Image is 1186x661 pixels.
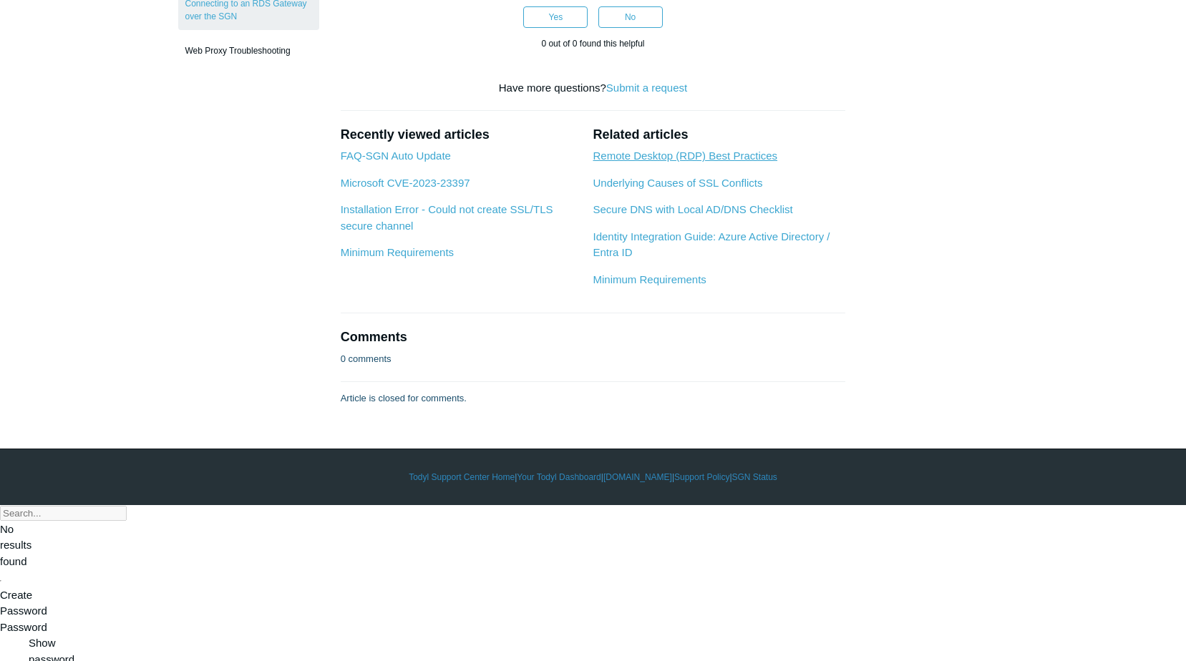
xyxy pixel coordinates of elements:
button: This article was helpful [523,6,588,28]
div: | | | | [178,471,1008,484]
a: SGN Status [732,471,777,484]
a: Minimum Requirements [341,246,454,258]
h2: Related articles [593,125,845,145]
p: 0 comments [341,352,392,366]
a: Todyl Support Center Home [409,471,515,484]
a: [DOMAIN_NAME] [603,471,672,484]
a: Underlying Causes of SSL Conflicts [593,177,762,189]
h2: Comments [341,328,846,347]
a: Minimum Requirements [593,273,706,285]
a: Installation Error - Could not create SSL/TLS secure channel [341,203,553,232]
span: 0 out of 0 found this helpful [541,39,644,49]
button: This article was not helpful [598,6,663,28]
div: Have more questions? [341,80,846,97]
a: FAQ-SGN Auto Update [341,150,451,162]
a: Submit a request [606,82,687,94]
a: Web Proxy Troubleshooting [178,37,319,64]
a: Identity Integration Guide: Azure Active Directory / Entra ID [593,230,830,259]
h2: Recently viewed articles [341,125,579,145]
a: Your Todyl Dashboard [517,471,601,484]
a: Support Policy [674,471,729,484]
a: Secure DNS with Local AD/DNS Checklist [593,203,792,215]
a: Microsoft CVE-2023-23397 [341,177,470,189]
p: Article is closed for comments. [341,391,467,406]
a: Remote Desktop (RDP) Best Practices [593,150,777,162]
